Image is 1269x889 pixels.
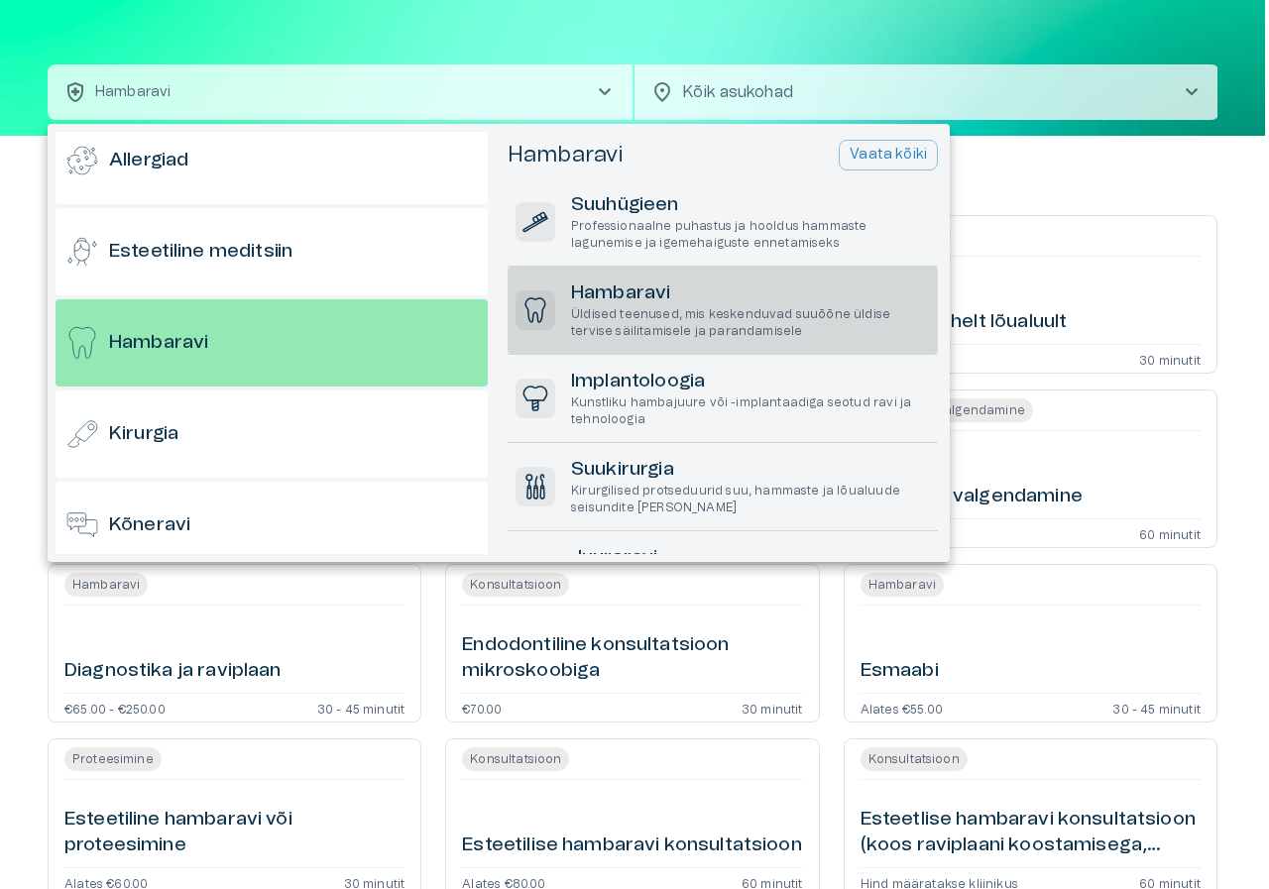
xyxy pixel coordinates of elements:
h6: Kõneravi [109,512,190,539]
h6: Suukirurgia [571,457,930,484]
h6: Hambaravi [109,330,208,357]
button: Vaata kõiki [839,140,938,170]
p: Professionaalne puhastus ja hooldus hammaste lagunemise ja igemehaiguste ennetamiseks [571,218,930,252]
h6: Kirurgia [109,421,178,448]
h6: Juureravi [571,545,930,572]
p: Kirurgilised protseduurid suu, hammaste ja lõualuude seisundite [PERSON_NAME] [571,483,930,516]
p: Üldised teenused, mis keskenduvad suuõõne üldise tervise säilitamisele ja parandamisele [571,306,930,340]
h6: Allergiad [109,148,188,174]
h5: Hambaravi [508,141,624,169]
h6: Implantoloogia [571,369,930,395]
h6: Esteetiline meditsiin [109,239,292,266]
h6: Suuhügieen [571,192,930,219]
h6: Hambaravi [571,280,930,307]
p: Kunstliku hambajuure või -implantaadiga seotud ravi ja tehnoloogia [571,394,930,428]
p: Vaata kõiki [850,145,927,166]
